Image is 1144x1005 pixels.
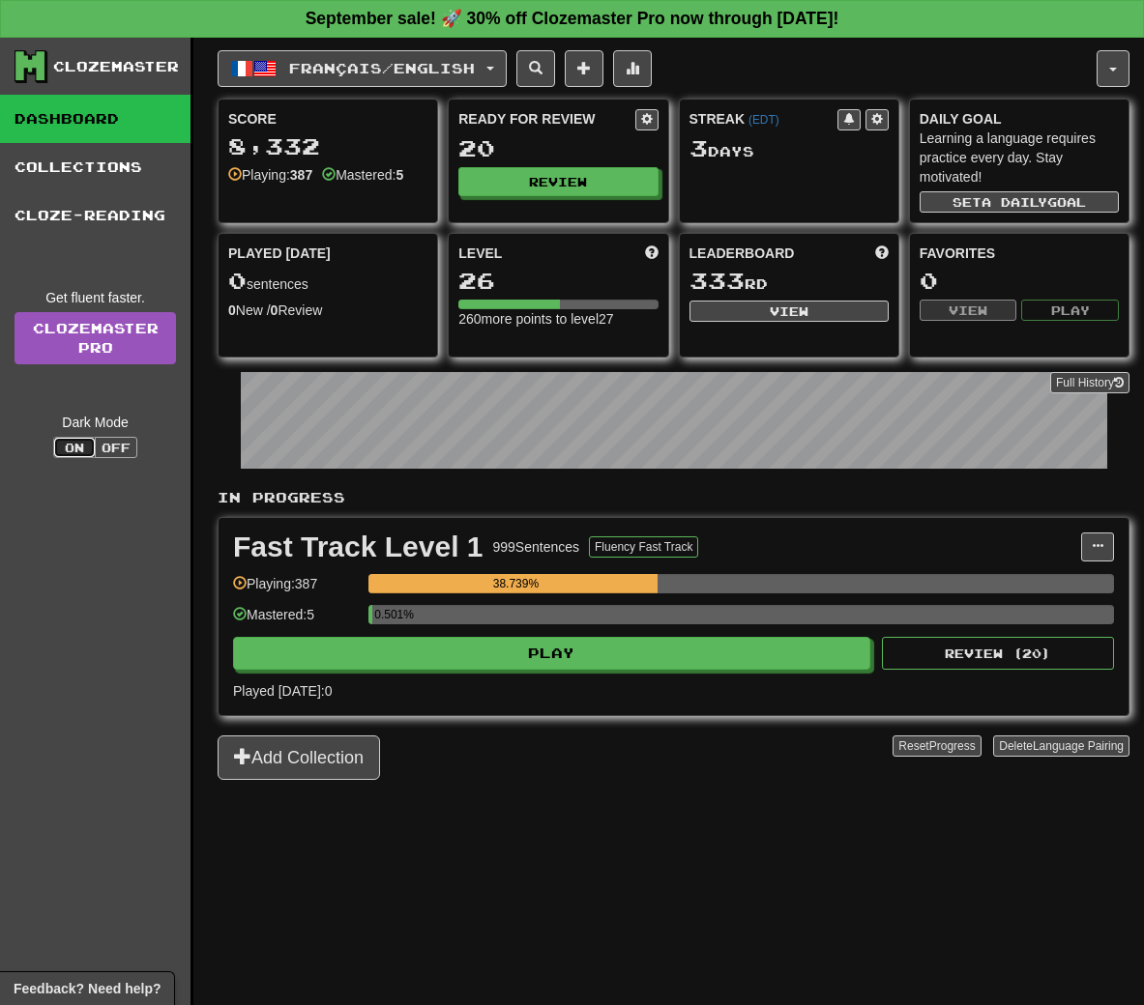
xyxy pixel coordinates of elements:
div: Fast Track Level 1 [233,532,484,561]
strong: 5 [396,167,403,183]
div: Streak [689,109,837,129]
div: sentences [228,269,427,294]
span: Français / English [289,60,475,76]
span: This week in points, UTC [875,244,889,263]
button: Seta dailygoal [920,191,1119,213]
span: 0 [228,267,247,294]
span: Progress [929,739,976,753]
span: a daily [982,195,1047,209]
span: Leaderboard [689,244,795,263]
div: Playing: 387 [233,574,359,606]
button: ResetProgress [893,735,981,757]
div: 26 [458,269,658,293]
button: Review [458,167,658,196]
span: Level [458,244,502,263]
button: Review (20) [882,637,1114,670]
div: Playing: [228,165,312,185]
button: Français/English [218,50,507,87]
div: Mastered: 5 [233,605,359,637]
span: Played [DATE] [228,244,331,263]
button: More stats [613,50,652,87]
strong: 387 [290,167,312,183]
a: ClozemasterPro [15,312,176,364]
div: Learning a language requires practice every day. Stay motivated! [920,129,1119,187]
span: Language Pairing [1033,739,1124,753]
button: Play [1021,300,1119,321]
span: Open feedback widget [14,979,161,998]
button: On [53,437,96,458]
div: 260 more points to level 27 [458,309,658,329]
div: Clozemaster [53,57,179,76]
button: View [689,301,889,322]
div: Dark Mode [15,413,176,432]
strong: September sale! 🚀 30% off Clozemaster Pro now through [DATE]! [306,9,839,28]
div: Mastered: [322,165,403,185]
span: Played [DATE]: 0 [233,683,332,699]
div: 8,332 [228,134,427,158]
button: Fluency Fast Track [589,536,698,558]
div: Get fluent faster. [15,288,176,307]
div: Ready for Review [458,109,634,129]
div: 20 [458,136,658,160]
span: 3 [689,134,708,161]
div: 38.739% [374,574,657,593]
div: Score [228,109,427,129]
button: Search sentences [516,50,555,87]
button: Full History [1050,372,1129,393]
strong: 0 [271,302,279,318]
div: New / Review [228,301,427,320]
div: 0 [920,269,1119,293]
strong: 0 [228,302,236,318]
button: DeleteLanguage Pairing [993,735,1129,757]
p: In Progress [218,488,1129,507]
button: View [920,300,1017,321]
button: Add Collection [218,735,380,780]
a: (EDT) [748,113,779,127]
span: 333 [689,267,745,294]
button: Add sentence to collection [565,50,603,87]
div: 999 Sentences [493,537,580,557]
span: Score more points to level up [645,244,659,263]
button: Off [95,437,137,458]
div: Daily Goal [920,109,1119,129]
button: Play [233,637,870,670]
div: Day s [689,136,889,161]
div: rd [689,269,889,294]
div: Favorites [920,244,1119,263]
